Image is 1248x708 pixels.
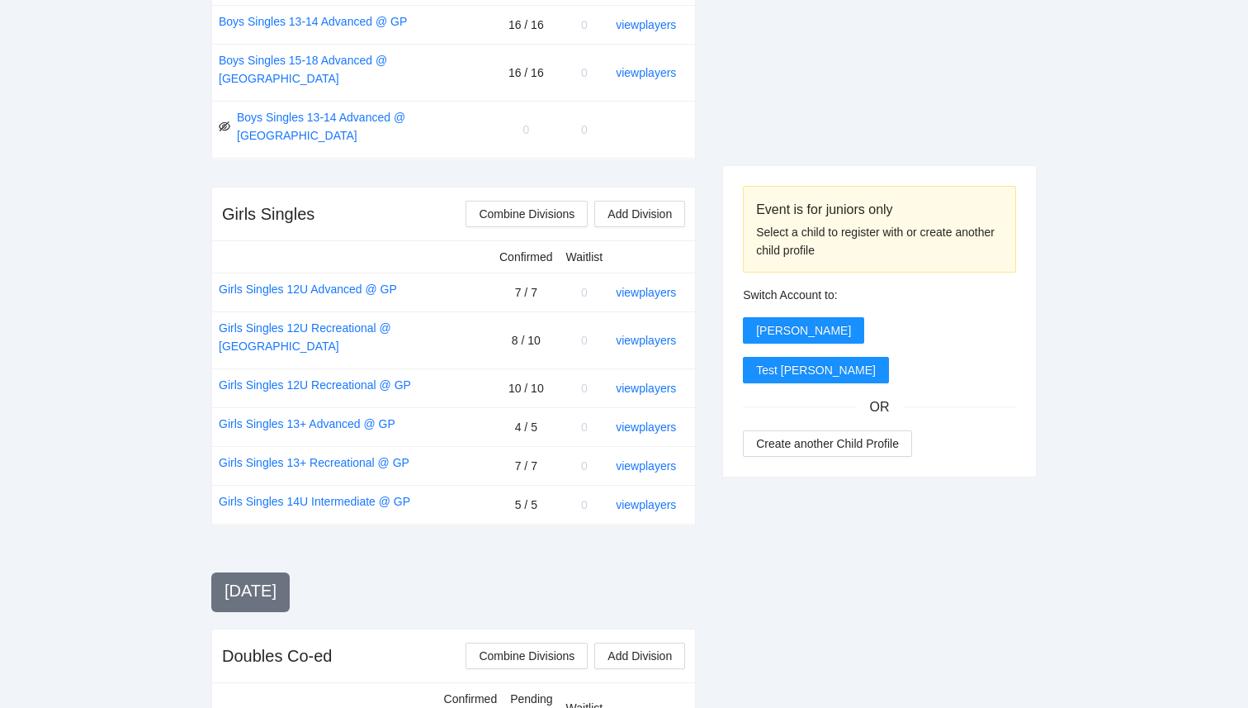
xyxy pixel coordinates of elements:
a: Girls Singles 13+ Advanced @ GP [219,415,395,433]
a: Girls Singles 12U Recreational @ [GEOGRAPHIC_DATA] [219,319,486,355]
span: Add Division [607,647,672,665]
span: 0 [581,382,588,395]
span: 0 [581,334,588,347]
span: OR [857,397,903,417]
button: Create another Child Profile [743,430,912,457]
button: Combine Divisions [466,643,588,669]
a: Boys Singles 13-14 Advanced @ GP [219,12,407,31]
button: Add Division [594,201,685,227]
span: 0 [581,421,588,434]
td: 5 / 5 [493,485,560,524]
td: 10 / 10 [493,368,560,407]
a: view players [616,66,676,79]
a: Boys Singles 13-14 Advanced @ [GEOGRAPHIC_DATA] [237,108,486,145]
span: 0 [581,66,588,79]
a: view players [616,382,676,395]
td: 7 / 7 [493,273,560,311]
span: 0 [581,498,588,511]
span: eye-invisible [219,121,230,132]
span: Create another Child Profile [756,435,899,453]
button: [PERSON_NAME] [743,317,864,344]
td: 4 / 5 [493,407,560,446]
div: Doubles Co-ed [222,644,332,668]
span: Combine Divisions [479,647,574,665]
span: 0 [581,286,588,299]
div: Select a child to register with or create another child profile [756,223,1003,259]
a: Girls Singles 13+ Recreational @ GP [219,454,409,472]
span: 0 [581,123,588,136]
a: Boys Singles 15-18 Advanced @ [GEOGRAPHIC_DATA] [219,51,486,88]
a: view players [616,459,676,473]
td: 16 / 16 [493,44,560,101]
div: Switch Account to: [743,286,1016,304]
a: view players [616,334,676,347]
div: Waitlist [566,248,603,266]
div: Confirmed [499,248,553,266]
button: Combine Divisions [466,201,588,227]
div: Event is for juniors only [756,199,1003,220]
a: view players [616,286,676,299]
td: 16 / 16 [493,5,560,44]
span: Combine Divisions [479,205,574,223]
span: [DATE] [225,582,277,600]
span: Test [PERSON_NAME] [756,361,876,379]
button: Add Division [594,643,685,669]
a: Girls Singles 12U Recreational @ GP [219,376,411,394]
span: 0 [581,459,588,473]
a: view players [616,498,676,511]
td: 7 / 7 [493,446,560,485]
span: Add Division [607,205,672,223]
span: 0 [522,123,529,136]
a: view players [616,421,676,434]
div: Girls Singles [222,202,314,226]
a: Girls Singles 14U Intermediate @ GP [219,492,410,511]
a: view players [616,18,676,31]
button: Test [PERSON_NAME] [743,357,889,383]
td: 8 / 10 [493,311,560,368]
span: [PERSON_NAME] [756,321,851,340]
span: 0 [581,18,588,31]
a: Girls Singles 12U Advanced @ GP [219,280,397,298]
